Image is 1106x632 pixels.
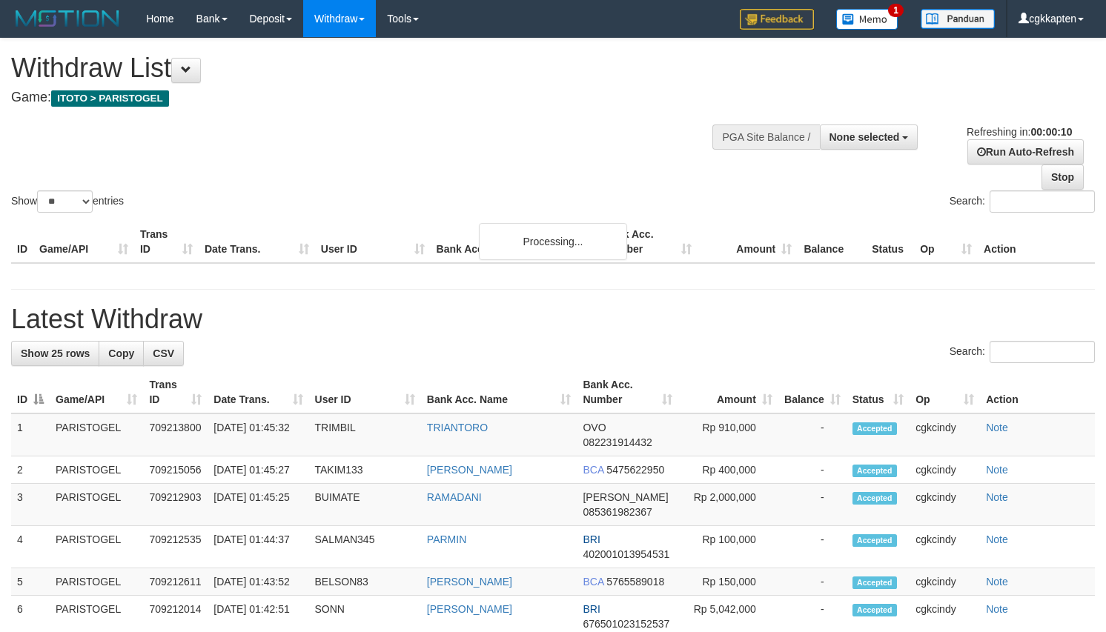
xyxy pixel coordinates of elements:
td: TAKIM133 [309,456,421,484]
td: - [778,413,847,456]
a: [PERSON_NAME] [427,464,512,476]
input: Search: [990,341,1095,363]
th: Bank Acc. Number: activate to sort column ascending [577,371,678,413]
span: ITOTO > PARISTOGEL [51,90,169,107]
td: cgkcindy [910,526,980,568]
th: Bank Acc. Name [431,221,598,263]
th: Amount: activate to sort column ascending [678,371,778,413]
td: 2 [11,456,50,484]
td: 709213800 [143,413,208,456]
td: 1 [11,413,50,456]
th: User ID: activate to sort column ascending [309,371,421,413]
label: Search: [950,341,1095,363]
td: PARISTOGEL [50,456,143,484]
a: [PERSON_NAME] [427,576,512,588]
a: Note [986,603,1008,615]
th: Trans ID: activate to sort column ascending [143,371,208,413]
td: TRIMBIL [309,413,421,456]
td: [DATE] 01:45:27 [208,456,308,484]
img: Feedback.jpg [740,9,814,30]
span: Accepted [852,422,897,435]
span: Copy 5765589018 to clipboard [606,576,664,588]
td: 709212611 [143,568,208,596]
span: Accepted [852,492,897,505]
td: 709212903 [143,484,208,526]
a: [PERSON_NAME] [427,603,512,615]
a: Note [986,576,1008,588]
td: 4 [11,526,50,568]
th: Balance: activate to sort column ascending [778,371,847,413]
a: Copy [99,341,144,366]
span: Copy 5475622950 to clipboard [606,464,664,476]
label: Search: [950,190,1095,213]
span: Copy 082231914432 to clipboard [583,436,652,448]
h1: Latest Withdraw [11,305,1095,334]
img: Button%20Memo.svg [836,9,898,30]
td: PARISTOGEL [50,484,143,526]
span: Copy 676501023152537 to clipboard [583,618,669,630]
span: Accepted [852,604,897,616]
th: Bank Acc. Number [597,221,698,263]
th: Op: activate to sort column ascending [910,371,980,413]
a: CSV [143,341,184,366]
div: Processing... [479,223,627,260]
input: Search: [990,190,1095,213]
td: cgkcindy [910,568,980,596]
label: Show entries [11,190,124,213]
th: Date Trans. [199,221,315,263]
td: Rp 400,000 [678,456,778,484]
span: OVO [583,422,606,433]
td: PARISTOGEL [50,413,143,456]
th: Balance [798,221,866,263]
span: CSV [153,347,174,359]
td: Rp 150,000 [678,568,778,596]
span: BCA [583,464,603,476]
td: [DATE] 01:45:32 [208,413,308,456]
td: cgkcindy [910,413,980,456]
td: Rp 910,000 [678,413,778,456]
th: Amount [698,221,798,263]
button: None selected [820,124,918,150]
td: cgkcindy [910,456,980,484]
td: PARISTOGEL [50,526,143,568]
span: Accepted [852,465,897,477]
span: None selected [829,131,900,143]
h4: Game: [11,90,723,105]
span: Refreshing in: [967,126,1072,138]
img: MOTION_logo.png [11,7,124,30]
td: [DATE] 01:44:37 [208,526,308,568]
span: Accepted [852,534,897,547]
a: Note [986,422,1008,433]
span: BCA [583,576,603,588]
a: Show 25 rows [11,341,99,366]
img: panduan.png [921,9,995,29]
th: ID: activate to sort column descending [11,371,50,413]
div: PGA Site Balance / [712,124,819,150]
th: ID [11,221,33,263]
th: Status [866,221,914,263]
a: Note [986,491,1008,503]
span: 1 [888,4,904,17]
td: [DATE] 01:43:52 [208,568,308,596]
th: Op [914,221,978,263]
th: Action [980,371,1095,413]
td: - [778,568,847,596]
a: PARMIN [427,533,466,545]
td: BELSON83 [309,568,421,596]
td: BUIMATE [309,484,421,526]
span: Copy [108,347,134,359]
a: Stop [1042,164,1084,190]
strong: 00:00:10 [1030,126,1072,138]
td: 709215056 [143,456,208,484]
a: RAMADANI [427,491,482,503]
span: Show 25 rows [21,347,90,359]
th: Action [978,221,1095,263]
td: SALMAN345 [309,526,421,568]
th: Game/API [33,221,134,263]
span: Copy 085361982367 to clipboard [583,506,652,518]
select: Showentries [37,190,93,213]
span: Copy 402001013954531 to clipboard [583,548,669,560]
h1: Withdraw List [11,53,723,83]
span: Accepted [852,576,897,589]
td: 3 [11,484,50,526]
